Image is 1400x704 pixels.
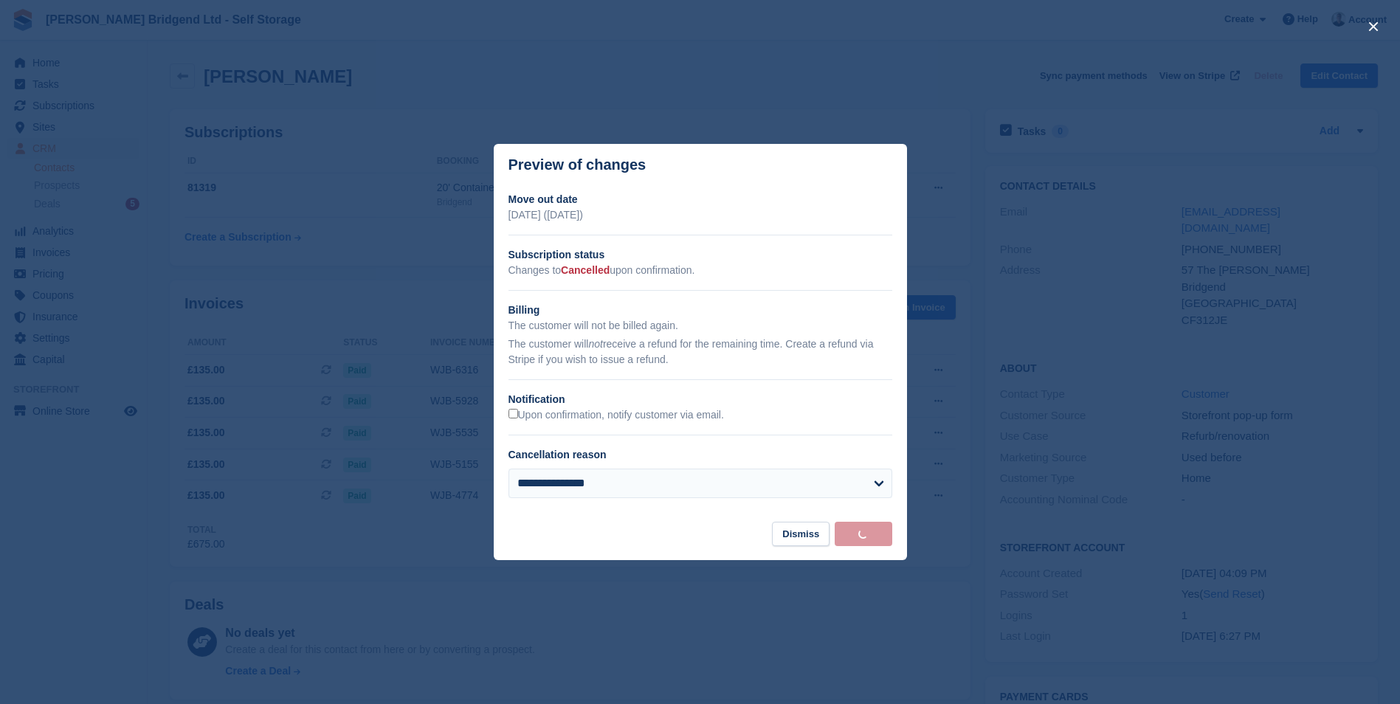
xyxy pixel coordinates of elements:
[508,318,892,334] p: The customer will not be billed again.
[561,264,610,276] span: Cancelled
[772,522,830,546] button: Dismiss
[508,207,892,223] p: [DATE] ([DATE])
[508,337,892,367] p: The customer will receive a refund for the remaining time. Create a refund via Stripe if you wish...
[508,263,892,278] p: Changes to upon confirmation.
[508,156,646,173] p: Preview of changes
[508,192,892,207] h2: Move out date
[508,409,724,422] label: Upon confirmation, notify customer via email.
[1362,15,1385,38] button: close
[588,338,602,350] em: not
[508,392,892,407] h2: Notification
[508,247,892,263] h2: Subscription status
[508,409,518,418] input: Upon confirmation, notify customer via email.
[508,303,892,318] h2: Billing
[508,449,607,460] label: Cancellation reason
